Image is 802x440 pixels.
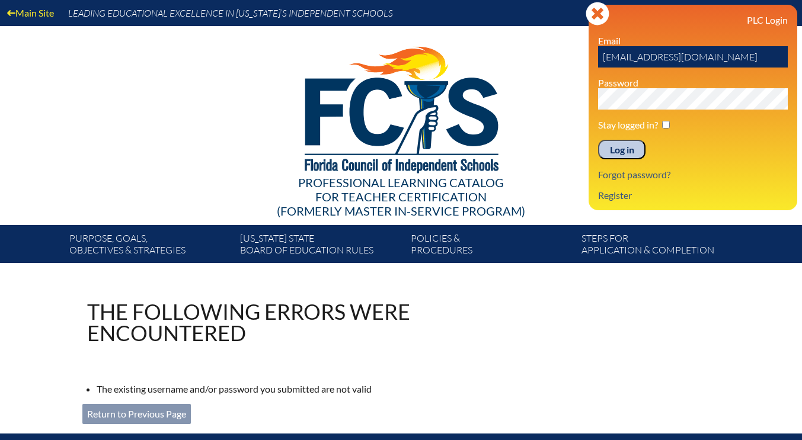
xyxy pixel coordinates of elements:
[593,166,675,182] a: Forgot password?
[2,5,59,21] a: Main Site
[598,140,646,160] input: Log in
[598,77,638,88] label: Password
[82,404,191,424] a: Return to Previous Page
[598,119,658,130] label: Stay logged in?
[279,26,523,188] img: FCISlogo221.eps
[406,230,577,263] a: Policies &Procedures
[577,230,747,263] a: Steps forapplication & completion
[593,187,637,203] a: Register
[60,175,743,218] div: Professional Learning Catalog (formerly Master In-service Program)
[65,230,235,263] a: Purpose, goals,objectives & strategies
[586,2,609,25] svg: Close
[235,230,406,263] a: [US_STATE] StateBoard of Education rules
[598,14,788,25] h3: PLC Login
[598,35,621,46] label: Email
[97,381,514,397] li: The existing username and/or password you submitted are not valid
[87,301,504,343] h1: The following errors were encountered
[315,190,487,204] span: for Teacher Certification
